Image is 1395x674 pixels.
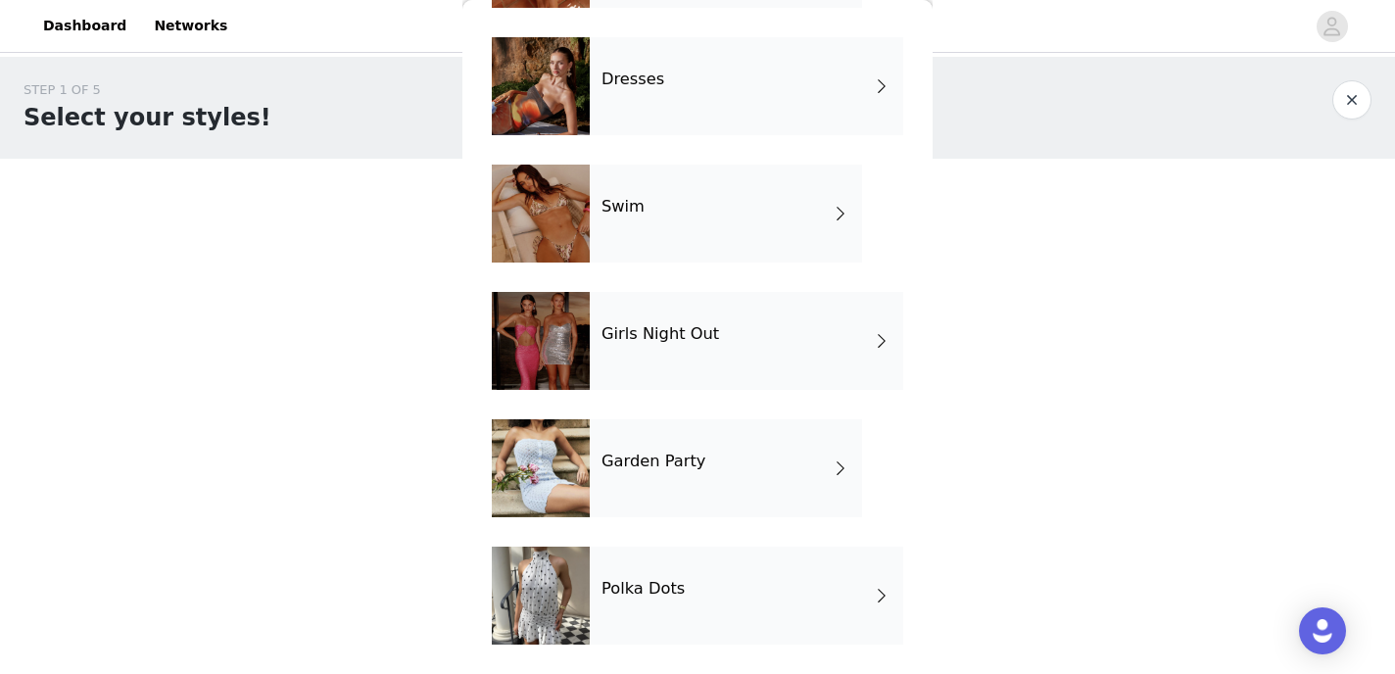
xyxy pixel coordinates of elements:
a: Networks [142,4,239,48]
h4: Swim [601,198,645,216]
h4: Polka Dots [601,580,685,598]
div: STEP 1 OF 5 [24,80,271,100]
div: Open Intercom Messenger [1299,607,1346,654]
h1: Select your styles! [24,100,271,135]
a: Dashboard [31,4,138,48]
h4: Girls Night Out [601,325,719,343]
div: avatar [1323,11,1341,42]
h4: Dresses [601,71,664,88]
h4: Garden Party [601,453,705,470]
